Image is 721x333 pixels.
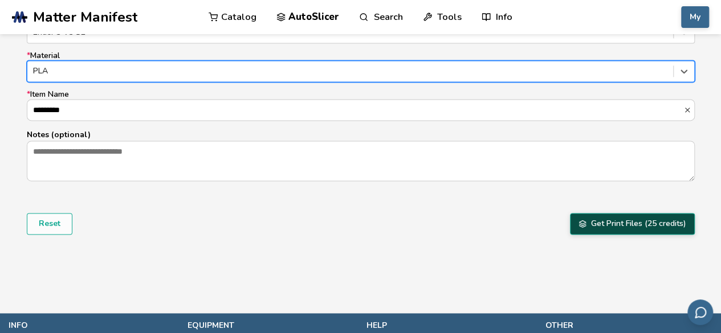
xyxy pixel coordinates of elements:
[683,106,694,114] button: *Item Name
[27,90,695,121] label: Item Name
[545,319,712,331] p: other
[9,319,176,331] p: info
[681,6,709,28] button: My
[33,9,137,25] span: Matter Manifest
[188,319,355,331] p: equipment
[366,319,534,331] p: help
[27,213,72,235] button: Reset
[27,51,695,82] label: Material
[687,299,713,325] button: Send feedback via email
[570,213,695,235] button: Get Print Files (25 credits)
[27,129,695,141] p: Notes (optional)
[27,141,694,180] textarea: Notes (optional)
[27,100,683,120] input: *Item Name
